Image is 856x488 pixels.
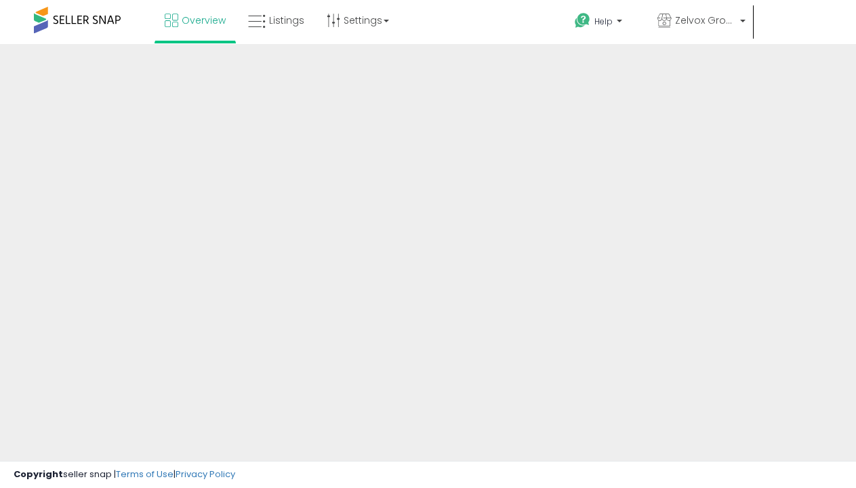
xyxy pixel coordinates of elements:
span: Help [594,16,613,27]
strong: Copyright [14,468,63,481]
a: Help [564,2,645,44]
span: Overview [182,14,226,27]
i: Get Help [574,12,591,29]
a: Privacy Policy [176,468,235,481]
span: Listings [269,14,304,27]
a: Terms of Use [116,468,174,481]
span: Zelvox Group LLC [675,14,736,27]
div: seller snap | | [14,468,235,481]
